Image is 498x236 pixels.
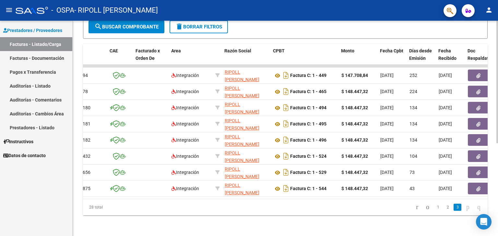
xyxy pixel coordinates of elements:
[468,48,497,61] span: Doc Respaldatoria
[77,154,90,159] span: 10432
[110,48,118,53] span: CAE
[439,121,452,126] span: [DATE]
[225,183,259,195] span: RIPOLL [PERSON_NAME]
[380,186,394,191] span: [DATE]
[338,44,377,72] datatable-header-cell: Monto
[290,170,326,175] strong: Factura C: 1 - 529
[171,48,181,53] span: Area
[74,3,158,17] span: - RIPOLL [PERSON_NAME]
[172,137,199,143] span: Integración
[453,202,462,213] li: page 3
[439,73,452,78] span: [DATE]
[172,154,199,159] span: Integración
[439,170,452,175] span: [DATE]
[290,89,326,94] strong: Factura C: 1 - 465
[133,44,169,72] datatable-header-cell: Facturado x Orden De
[282,102,290,113] i: Descargar documento
[409,73,417,78] span: 252
[77,186,90,191] span: 10875
[454,204,461,211] a: 3
[172,186,199,191] span: Integración
[94,23,102,30] mat-icon: search
[282,86,290,97] i: Descargar documento
[474,204,483,211] a: go to last page
[51,3,74,17] span: - OSPA
[225,101,268,114] div: 27387888727
[170,20,228,33] button: Borrar Filtros
[439,154,452,159] span: [DATE]
[341,89,368,94] strong: $ 148.447,32
[94,24,159,30] span: Buscar Comprobante
[290,122,326,127] strong: Factura C: 1 - 495
[77,137,90,143] span: 10182
[77,170,90,175] span: 10656
[341,105,368,110] strong: $ 148.447,32
[225,133,268,147] div: 27387888727
[409,170,415,175] span: 73
[222,44,270,72] datatable-header-cell: Razón Social
[175,23,183,30] mat-icon: delete
[290,186,326,191] strong: Factura C: 1 - 544
[380,121,394,126] span: [DATE]
[380,73,394,78] span: [DATE]
[282,135,290,145] i: Descargar documento
[341,170,368,175] strong: $ 148.447,32
[3,152,46,159] span: Datos de contacto
[409,48,432,61] span: Días desde Emisión
[434,204,442,211] a: 1
[282,183,290,194] i: Descargar documento
[77,121,90,126] span: 10181
[77,105,90,110] span: 10180
[172,73,199,78] span: Integración
[225,149,268,163] div: 27387888727
[169,44,212,72] datatable-header-cell: Area
[172,89,199,94] span: Integración
[290,138,326,143] strong: Factura C: 1 - 496
[225,182,268,195] div: 27387888727
[409,137,417,143] span: 134
[225,85,268,98] div: 27387888727
[75,44,107,72] datatable-header-cell: ID
[273,48,285,53] span: CPBT
[407,44,436,72] datatable-header-cell: Días desde Emisión
[443,202,453,213] li: page 2
[172,105,199,110] span: Integración
[225,102,259,114] span: RIPOLL [PERSON_NAME]
[380,154,394,159] span: [DATE]
[290,105,326,111] strong: Factura C: 1 - 494
[409,121,417,126] span: 134
[409,105,417,110] span: 134
[485,6,493,14] mat-icon: person
[225,70,259,82] span: RIPOLL [PERSON_NAME]
[380,137,394,143] span: [DATE]
[409,89,417,94] span: 224
[436,44,465,72] datatable-header-cell: Fecha Recibido
[136,48,160,61] span: Facturado x Orden De
[89,20,164,33] button: Buscar Comprobante
[224,48,251,53] span: Razón Social
[83,199,163,215] div: 28 total
[439,186,452,191] span: [DATE]
[290,154,326,159] strong: Factura C: 1 - 524
[423,204,432,211] a: go to previous page
[438,48,456,61] span: Fecha Recibido
[225,134,259,147] span: RIPOLL [PERSON_NAME]
[282,70,290,80] i: Descargar documento
[282,151,290,161] i: Descargar documento
[3,27,62,34] span: Prestadores / Proveedores
[341,137,368,143] strong: $ 148.447,32
[341,154,368,159] strong: $ 148.447,32
[433,202,443,213] li: page 1
[439,89,452,94] span: [DATE]
[341,186,368,191] strong: $ 148.447,32
[476,214,492,230] div: Open Intercom Messenger
[270,44,338,72] datatable-header-cell: CPBT
[409,186,415,191] span: 43
[225,166,259,179] span: RIPOLL [PERSON_NAME]
[225,69,268,82] div: 27387888727
[225,86,259,98] span: RIPOLL [PERSON_NAME]
[3,138,33,145] span: Instructivos
[380,48,403,53] span: Fecha Cpbt
[380,170,394,175] span: [DATE]
[5,6,13,14] mat-icon: menu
